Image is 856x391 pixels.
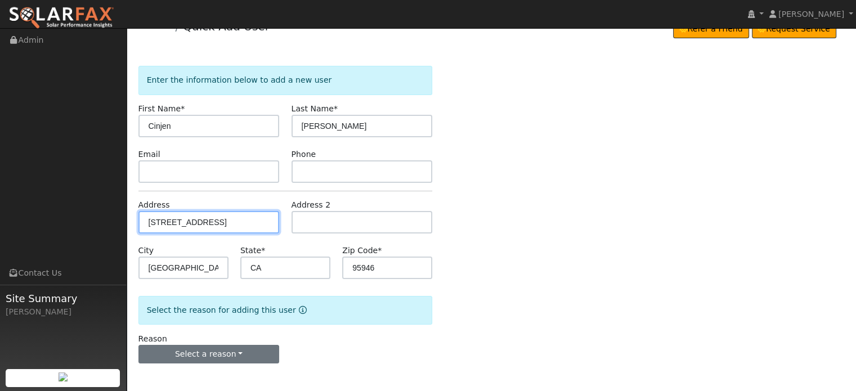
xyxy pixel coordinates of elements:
[292,199,331,211] label: Address 2
[292,103,338,115] label: Last Name
[146,21,172,30] a: Admin
[296,305,307,314] a: Reason for new user
[778,10,844,19] span: [PERSON_NAME]
[8,6,114,30] img: SolarFax
[138,345,280,364] button: Select a reason
[673,20,749,39] a: Refer a Friend
[59,372,68,381] img: retrieve
[334,104,338,113] span: Required
[342,245,382,257] label: Zip Code
[181,104,185,113] span: Required
[138,103,185,115] label: First Name
[138,296,433,325] div: Select the reason for adding this user
[138,333,167,345] label: Reason
[138,66,433,95] div: Enter the information below to add a new user
[138,245,154,257] label: City
[138,149,160,160] label: Email
[138,199,170,211] label: Address
[292,149,316,160] label: Phone
[261,246,265,255] span: Required
[6,291,120,306] span: Site Summary
[240,245,265,257] label: State
[378,246,382,255] span: Required
[6,306,120,318] div: [PERSON_NAME]
[183,20,270,33] a: Quick Add User
[752,20,837,39] a: Request Service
